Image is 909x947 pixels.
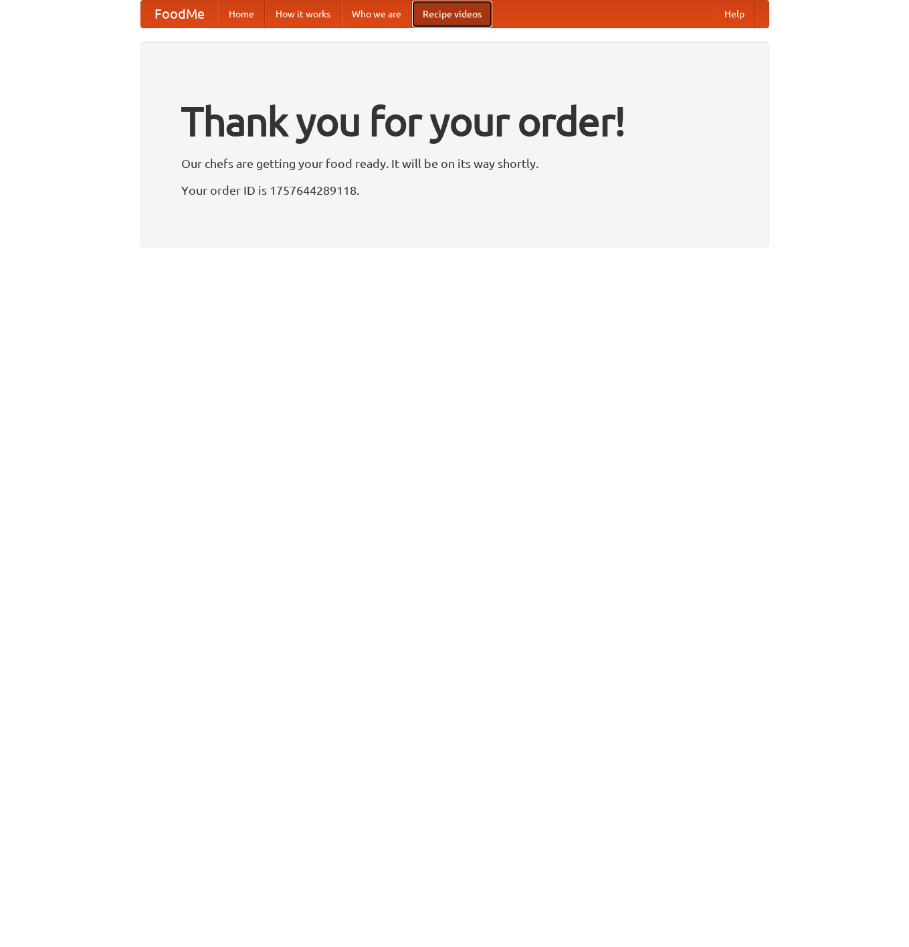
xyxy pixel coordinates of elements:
[181,89,728,153] h1: Thank you for your order!
[714,1,755,27] a: Help
[141,1,218,27] a: FoodMe
[181,180,728,200] p: Your order ID is 1757644289118.
[265,1,341,27] a: How it works
[341,1,412,27] a: Who we are
[412,1,492,27] a: Recipe videos
[181,153,728,173] p: Our chefs are getting your food ready. It will be on its way shortly.
[218,1,265,27] a: Home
